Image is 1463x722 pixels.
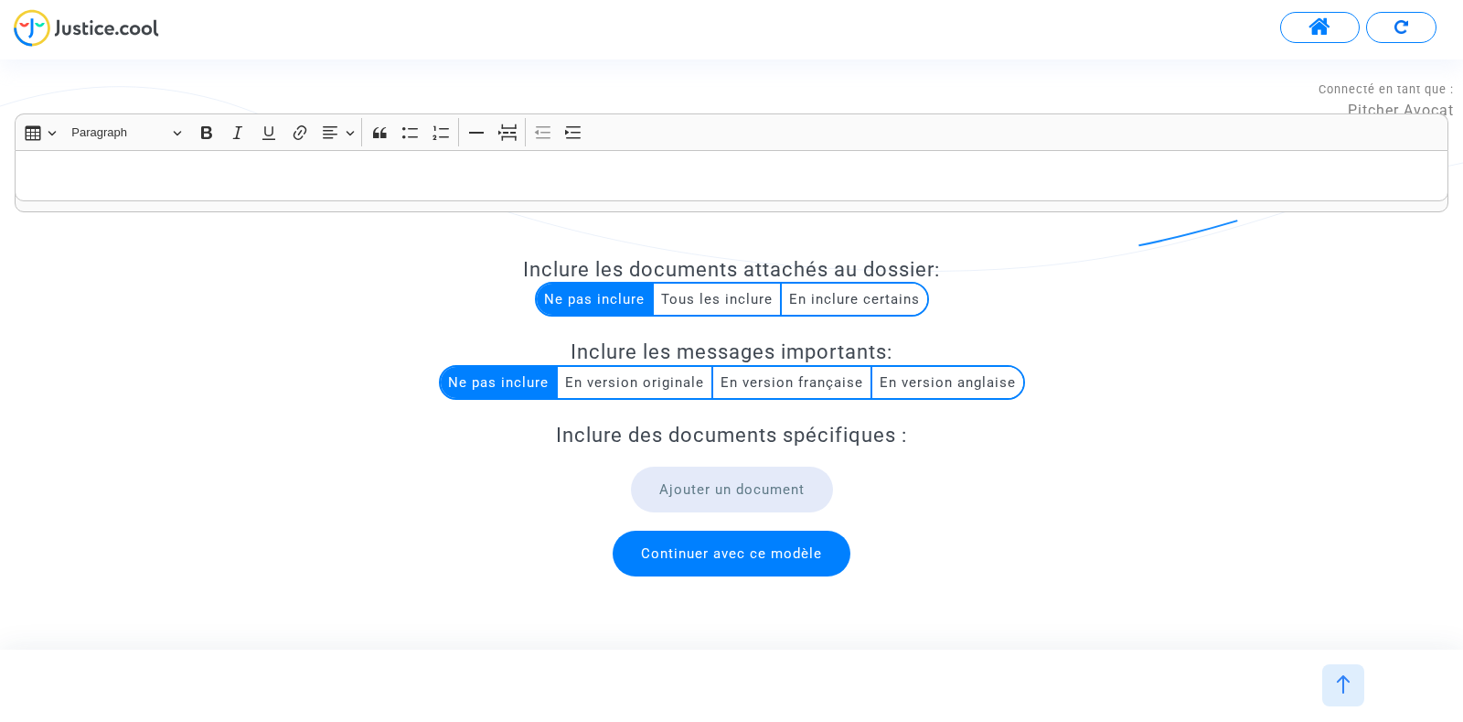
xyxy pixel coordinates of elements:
[14,9,159,47] img: jc-logo.svg
[71,122,166,144] span: Paragraph
[1280,12,1360,43] button: Accéder à mon espace utilisateur
[15,113,1448,149] div: Editor toolbar
[63,118,189,146] button: Paragraph
[1394,20,1408,34] img: Recommencer le formulaire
